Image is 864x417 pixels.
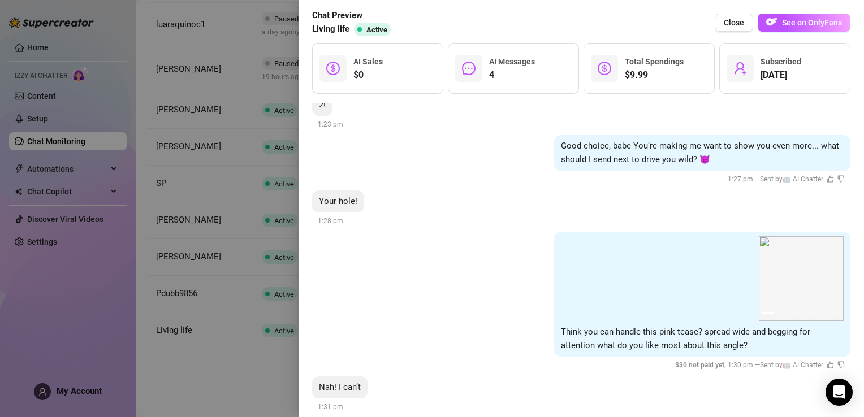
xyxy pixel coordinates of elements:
span: dislike [837,175,845,183]
button: next [830,274,839,283]
button: OFSee on OnlyFans [758,14,850,32]
span: dislike [837,361,845,368]
span: 2! [319,99,326,110]
button: 6 [832,312,841,314]
span: AI Messages [489,57,535,66]
span: like [827,175,834,183]
span: Living life [312,23,349,36]
button: 2 [779,312,788,314]
span: See on OnlyFans [782,18,842,27]
span: $ 30 not paid yet , [675,361,728,369]
span: dollar [326,62,340,75]
span: Total Spendings [625,57,684,66]
span: 1:30 pm — [675,361,845,369]
button: 3 [792,312,801,314]
span: $0 [353,68,383,82]
span: Nah! I can’t [319,382,361,392]
span: Sent by 🤖 AI Chatter [760,361,823,369]
img: media [759,236,844,321]
span: 1:31 pm [318,403,343,411]
button: 5 [819,312,828,314]
img: OF [766,16,777,28]
span: Subscribed [761,57,801,66]
span: Your hole! [319,196,357,206]
button: prev [763,274,772,283]
span: [DATE] [761,68,801,82]
span: dollar [598,62,611,75]
span: 4 [489,68,535,82]
span: 1:27 pm — [728,175,845,183]
div: Open Intercom Messenger [826,379,853,406]
span: Close [724,18,744,27]
span: 1:23 pm [318,120,343,128]
span: Good choice, babe You’re making me want to show you even more... what should I send next to drive... [561,141,839,164]
span: 1:28 pm [318,217,343,225]
span: Sent by 🤖 AI Chatter [760,175,823,183]
span: user-add [733,62,747,75]
span: Active [366,25,387,34]
span: Chat Preview [312,9,395,23]
span: $9.99 [625,68,684,82]
span: like [827,361,834,368]
span: message [462,62,476,75]
span: Think you can handle this pink tease? spread wide and begging for attention what do you like most... [561,327,810,350]
span: AI Sales [353,57,383,66]
button: Close [715,14,753,32]
button: 4 [806,312,815,314]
